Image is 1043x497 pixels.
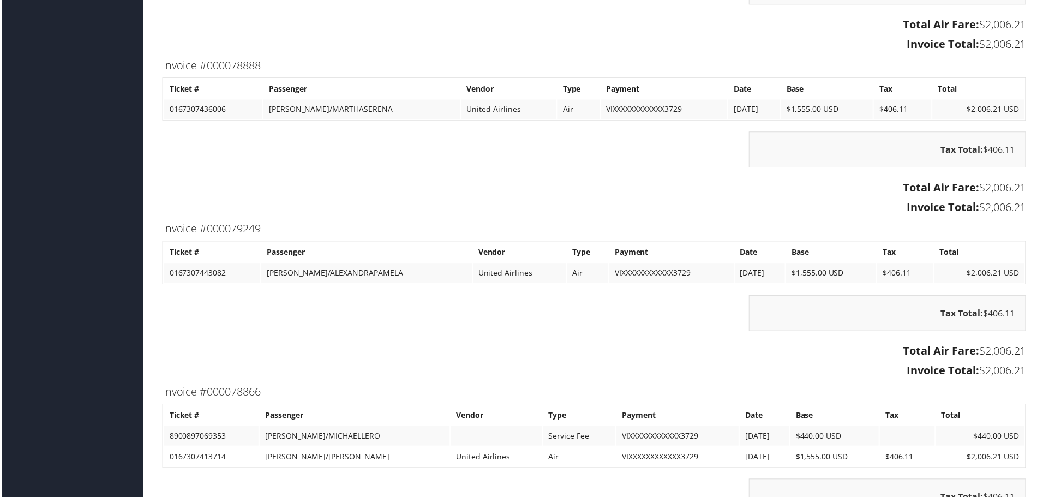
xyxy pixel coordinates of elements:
th: Type [567,243,609,263]
h3: Invoice #000079249 [161,222,1028,237]
th: Vendor [473,243,567,263]
td: [DATE] [729,100,781,119]
td: 0167307443082 [163,264,259,284]
th: Tax [879,243,935,263]
td: [PERSON_NAME]/MICHAELLERO [259,428,449,447]
h3: $2,006.21 [161,17,1028,32]
td: $2,006.21 USD [936,264,1027,284]
th: Type [558,79,600,99]
td: [PERSON_NAME]/[PERSON_NAME] [259,448,449,468]
th: Ticket # [163,407,257,427]
td: United Airlines [451,448,542,468]
th: Base [792,407,880,427]
td: $440.00 USD [792,428,880,447]
td: [DATE] [741,428,790,447]
td: $406.11 [876,100,933,119]
td: [PERSON_NAME]/MARTHASERENA [262,100,460,119]
th: Vendor [461,79,556,99]
h3: $2,006.21 [161,200,1028,215]
th: Base [782,79,874,99]
th: Passenger [260,243,471,263]
td: VIXXXXXXXXXXXX3729 [601,100,729,119]
h3: $2,006.21 [161,181,1028,196]
th: Date [741,407,790,427]
td: $2,006.21 USD [938,448,1027,468]
td: $406.11 [882,448,937,468]
td: $2,006.21 USD [934,100,1027,119]
td: 0167307436006 [163,100,261,119]
td: Air [543,448,616,468]
strong: Tax Total: [943,308,985,320]
th: Ticket # [163,243,259,263]
td: [DATE] [736,264,787,284]
th: Date [736,243,787,263]
th: Total [934,79,1027,99]
td: [DATE] [741,448,790,468]
td: Service Fee [543,428,616,447]
td: United Airlines [461,100,556,119]
strong: Invoice Total: [909,200,981,215]
strong: Invoice Total: [909,364,981,379]
td: VIXXXXXXXXXXXX3729 [617,448,740,468]
th: Vendor [451,407,542,427]
td: $440.00 USD [938,428,1027,447]
td: $1,555.00 USD [782,100,874,119]
strong: Invoice Total: [909,37,981,51]
td: 0167307413714 [163,448,257,468]
th: Tax [876,79,933,99]
th: Date [729,79,781,99]
td: Air [567,264,609,284]
th: Type [543,407,616,427]
td: [PERSON_NAME]/ALEXANDRAPAMELA [260,264,471,284]
div: $406.11 [750,132,1028,168]
th: Base [787,243,878,263]
th: Payment [617,407,740,427]
strong: Total Air Fare: [905,17,981,32]
strong: Tax Total: [943,144,985,156]
td: $1,555.00 USD [792,448,880,468]
h3: $2,006.21 [161,345,1028,360]
td: VIXXXXXXXXXXXX3729 [617,428,740,447]
div: $406.11 [750,296,1028,332]
th: Total [938,407,1027,427]
th: Payment [610,243,735,263]
td: Air [558,100,600,119]
strong: Total Air Fare: [905,181,981,195]
th: Ticket # [163,79,261,99]
h3: $2,006.21 [161,364,1028,380]
th: Payment [601,79,729,99]
h3: $2,006.21 [161,37,1028,52]
strong: Total Air Fare: [905,345,981,360]
td: $406.11 [879,264,935,284]
th: Tax [882,407,937,427]
th: Passenger [262,79,460,99]
td: United Airlines [473,264,567,284]
td: 8900897069353 [163,428,257,447]
h3: Invoice #000078888 [161,58,1028,73]
th: Total [936,243,1027,263]
th: Passenger [259,407,449,427]
h3: Invoice #000078866 [161,386,1028,401]
td: $1,555.00 USD [787,264,878,284]
td: VIXXXXXXXXXXXX3729 [610,264,735,284]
